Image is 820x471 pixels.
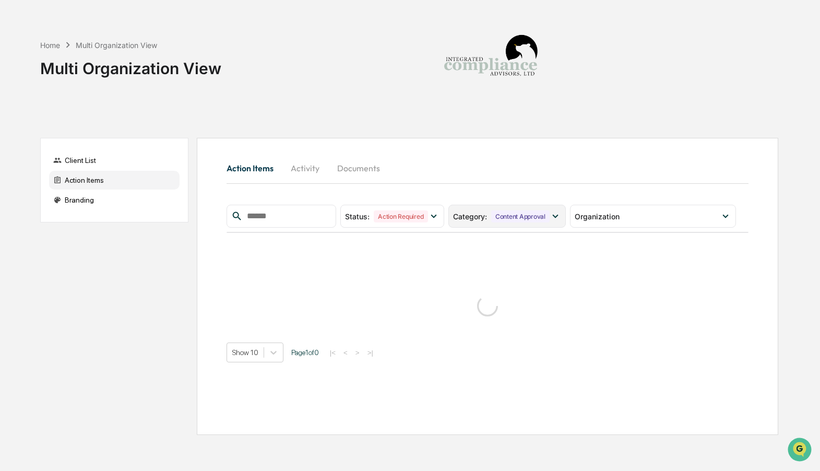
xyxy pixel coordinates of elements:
[374,210,427,222] div: Action Required
[6,127,72,146] a: 🖐️Preclearance
[21,151,66,162] span: Data Lookup
[6,147,70,166] a: 🔎Data Lookup
[49,191,180,209] div: Branding
[329,156,388,181] button: Documents
[40,41,60,50] div: Home
[364,348,376,357] button: >|
[104,177,126,185] span: Pylon
[177,83,190,96] button: Start new chat
[352,348,363,357] button: >
[291,348,319,357] span: Page 1 of 0
[282,156,329,181] button: Activity
[49,151,180,170] div: Client List
[453,212,487,221] span: Category :
[340,348,351,357] button: <
[345,212,370,221] span: Status :
[74,176,126,185] a: Powered byPylon
[76,133,84,141] div: 🗄️
[575,212,620,221] span: Organization
[76,41,157,50] div: Multi Organization View
[10,22,190,39] p: How can we help?
[438,8,543,113] img: Integrated Compliance Advisors
[10,133,19,141] div: 🖐️
[491,210,550,222] div: Content Approval
[49,171,180,190] div: Action Items
[10,152,19,161] div: 🔎
[227,156,749,181] div: activity tabs
[787,437,815,465] iframe: Open customer support
[72,127,134,146] a: 🗄️Attestations
[40,51,221,78] div: Multi Organization View
[21,132,67,142] span: Preclearance
[227,156,282,181] button: Action Items
[10,80,29,99] img: 1746055101610-c473b297-6a78-478c-a979-82029cc54cd1
[327,348,339,357] button: |<
[35,80,171,90] div: Start new chat
[86,132,129,142] span: Attestations
[35,90,132,99] div: We're available if you need us!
